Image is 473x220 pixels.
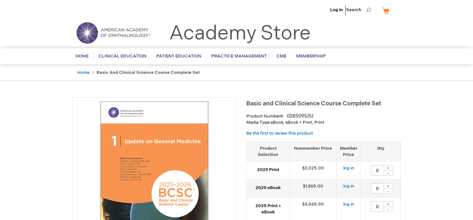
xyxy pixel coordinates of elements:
span: Home [76,54,89,59]
span: CME [277,54,286,59]
th: Member Price [336,142,361,161]
input: Qty [371,183,384,194]
span: Search [346,3,371,16]
div: 02850953U [287,113,313,120]
span: Basic and Clinical Science Course Complete Set [246,100,381,107]
a: Be the first to review this product [246,131,313,136]
a: Home [77,70,89,75]
input: Qty [371,165,384,176]
td: $1,865.00 [290,180,337,198]
th: Qty [361,142,400,161]
div: - [383,170,393,176]
p: eBook, eBook + Print, Print [246,120,401,126]
div: + [383,201,393,207]
th: Nonmember Price [290,142,337,161]
div: - [383,188,393,194]
a: log in [343,184,354,189]
span: Practice Management [211,54,267,59]
span: Membership [296,54,326,59]
strong: Basic and Clinical Science Course Complete Set [97,70,200,75]
input: Qty [371,201,384,212]
a: log in [343,165,354,171]
strong: 2025 eBook [250,185,286,191]
span: Patient Education [156,54,201,59]
span: Clinical Education [99,54,146,59]
th: Product Selection [247,142,290,161]
a: Academy Store [169,22,311,45]
strong: Product Number [246,114,284,119]
a: log in [343,202,354,207]
td: $2,025.00 [290,162,337,180]
strong: 2025 Print + eBook [250,203,286,215]
div: - [383,207,393,212]
a: Log In [330,7,343,12]
div: + [383,183,393,189]
strong: Media Type: [246,120,271,125]
div: + [383,165,393,171]
strong: 2025 Print [250,167,286,173]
